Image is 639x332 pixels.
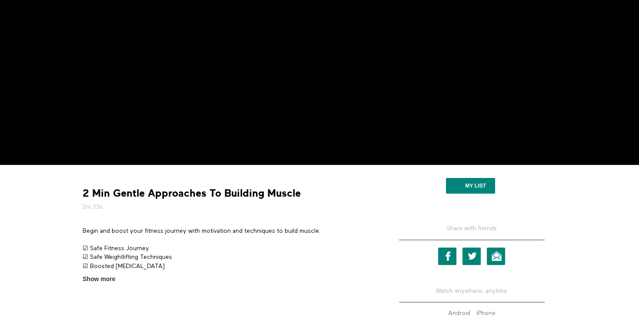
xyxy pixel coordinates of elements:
a: Email [487,248,505,265]
h5: 2m 23s [83,203,374,211]
strong: iPhone [476,310,496,316]
button: My list [446,178,495,194]
p: Begin and boost your fitness journey with motivation and techniques to build muscle. [83,227,374,235]
a: Android [446,310,473,316]
a: Twitter [463,248,481,265]
a: Facebook [438,248,456,265]
p: ☑ Safe Fitness Journey ☑ Safe Weightlifting Techniques ☑ Boosted [MEDICAL_DATA] [83,244,374,271]
h5: Share with friends [399,224,545,240]
strong: Android [448,310,470,316]
strong: 2 Min Gentle Approaches To Building Muscle [83,187,301,200]
span: Show more [83,275,115,284]
a: iPhone [474,310,498,316]
h5: Watch anywhere, anytime [399,280,545,302]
